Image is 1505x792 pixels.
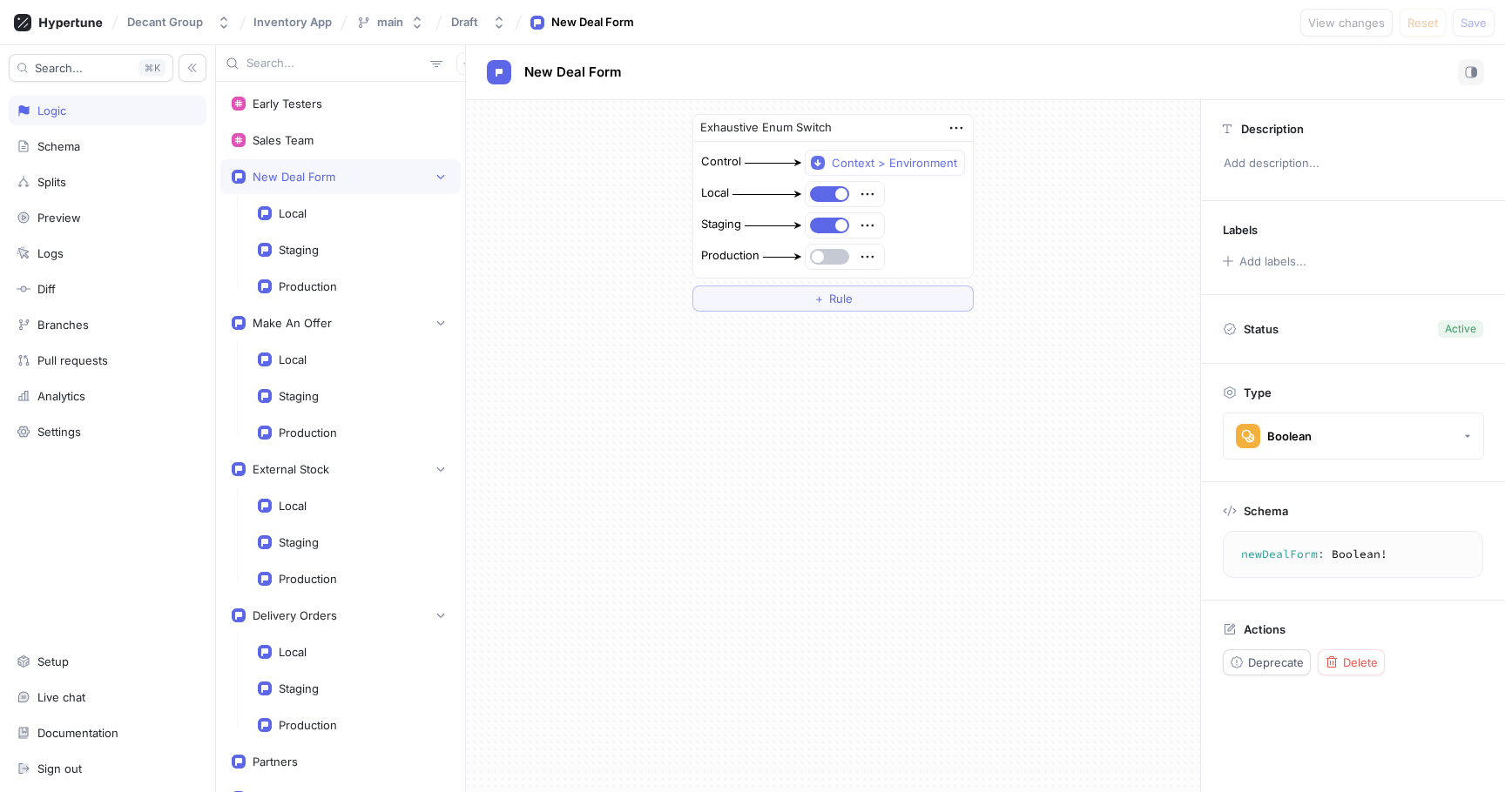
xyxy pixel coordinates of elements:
[813,293,825,304] span: ＋
[1223,223,1258,237] p: Labels
[524,65,622,79] span: New Deal Form
[279,426,337,440] div: Production
[1461,17,1487,28] span: Save
[349,8,431,37] button: main
[127,15,203,30] div: Decant Group
[279,645,307,659] div: Local
[1223,649,1311,675] button: Deprecate
[279,681,319,695] div: Staging
[279,279,337,293] div: Production
[37,246,64,260] div: Logs
[805,150,965,176] button: Context > Environment
[1267,429,1312,444] div: Boolean
[35,63,83,73] span: Search...
[551,14,634,31] div: New Deal Form
[279,206,307,220] div: Local
[1244,317,1279,341] p: Status
[37,690,85,704] div: Live chat
[279,535,319,549] div: Staging
[37,353,108,367] div: Pull requests
[37,726,118,740] div: Documentation
[1217,250,1311,272] button: Add labels...
[253,97,322,111] div: Early Testers
[37,139,80,153] div: Schema
[37,175,66,189] div: Splits
[253,316,332,330] div: Make An Offer
[37,389,85,403] div: Analytics
[444,8,513,37] button: Draft
[9,718,206,748] a: Documentation
[37,211,81,225] div: Preview
[253,755,298,769] div: Partners
[37,762,82,775] div: Sign out
[832,156,957,171] div: Context > Environment
[829,293,853,304] span: Rule
[451,15,478,30] div: Draft
[279,572,337,586] div: Production
[701,185,729,202] div: Local
[37,318,89,332] div: Branches
[1241,122,1304,136] p: Description
[37,282,56,296] div: Diff
[1400,9,1446,37] button: Reset
[1239,256,1306,267] div: Add labels...
[1231,539,1475,570] textarea: newDealForm: Boolean!
[1318,649,1385,675] button: Delete
[1300,9,1393,37] button: View changes
[1248,657,1304,668] span: Deprecate
[37,104,66,117] div: Logic
[279,499,307,513] div: Local
[9,54,173,82] button: Search...K
[279,243,319,257] div: Staging
[700,119,832,137] div: Exhaustive Enum Switch
[701,216,741,233] div: Staging
[253,462,329,476] div: External Stock
[701,247,759,265] div: Production
[1343,657,1378,668] span: Delete
[279,718,337,732] div: Production
[37,425,81,439] div: Settings
[37,654,69,668] div: Setup
[1216,149,1490,178] p: Add description...
[279,389,319,403] div: Staging
[701,153,741,171] div: Control
[253,608,337,622] div: Delivery Orders
[1407,17,1438,28] span: Reset
[1308,17,1385,28] span: View changes
[246,55,423,72] input: Search...
[1244,504,1288,518] p: Schema
[692,285,974,312] button: ＋Rule
[253,16,332,28] span: Inventory App
[253,170,335,184] div: New Deal Form
[1453,9,1495,37] button: Save
[253,133,314,147] div: Sales Team
[1244,622,1286,636] p: Actions
[377,15,403,30] div: main
[120,8,238,37] button: Decant Group
[1244,386,1272,399] p: Type
[1223,413,1484,460] button: Boolean
[1445,321,1476,337] div: Active
[279,352,307,366] div: Local
[138,59,165,77] div: K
